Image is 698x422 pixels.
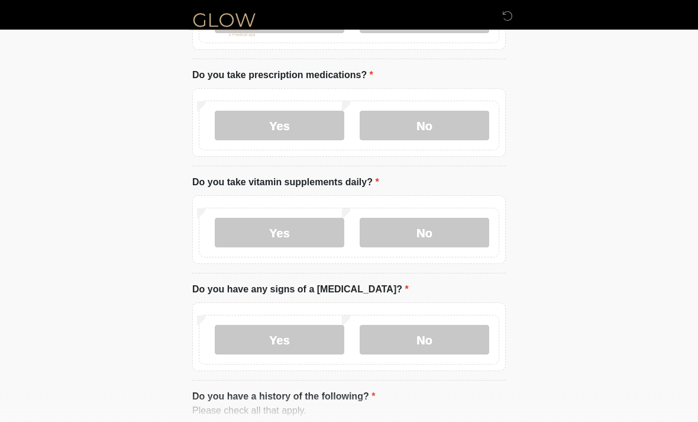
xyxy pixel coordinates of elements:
label: Do you take vitamin supplements daily? [192,176,379,190]
label: No [360,111,489,141]
label: Yes [215,218,344,248]
label: No [360,326,489,355]
label: Do you have any signs of a [MEDICAL_DATA]? [192,283,409,297]
img: Glow Medical Spa Logo [180,9,268,39]
label: Yes [215,326,344,355]
label: No [360,218,489,248]
label: Do you take prescription medications? [192,69,373,83]
div: Please check all that apply. [192,404,506,418]
label: Do you have a history of the following? [192,390,375,404]
label: Yes [215,111,344,141]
